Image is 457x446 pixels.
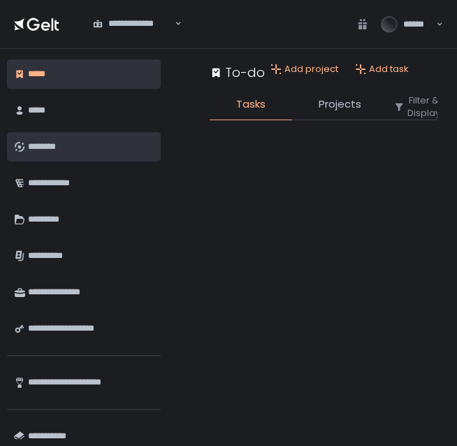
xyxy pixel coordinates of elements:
[319,96,361,113] span: Projects
[270,63,338,75] button: Add project
[236,96,266,113] span: Tasks
[93,30,173,44] input: Search for option
[393,94,440,120] button: Filter & Display
[355,63,409,75] button: Add task
[84,10,182,38] div: Search for option
[210,63,265,82] div: To-do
